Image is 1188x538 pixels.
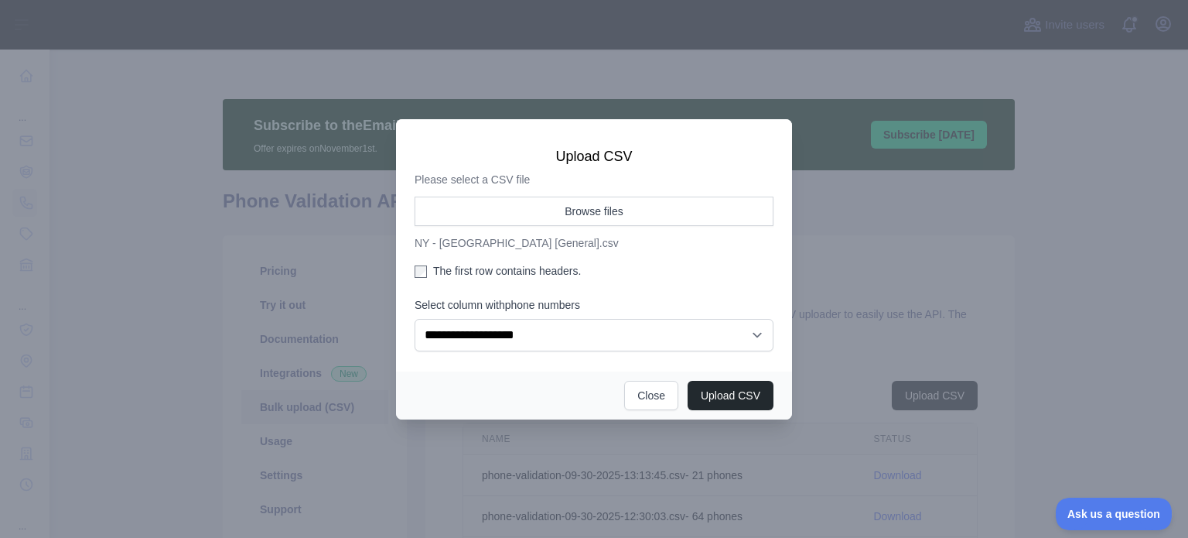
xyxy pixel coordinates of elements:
[688,381,773,410] button: Upload CSV
[624,381,678,410] button: Close
[415,297,773,313] label: Select column with phone numbers
[1056,498,1173,530] iframe: Toggle Customer Support
[415,147,773,166] h3: Upload CSV
[415,235,773,251] p: NY - [GEOGRAPHIC_DATA] [General].csv
[415,263,773,279] label: The first row contains headers.
[415,197,773,226] button: Browse files
[415,172,773,187] p: Please select a CSV file
[415,266,427,278] input: The first row contains headers.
